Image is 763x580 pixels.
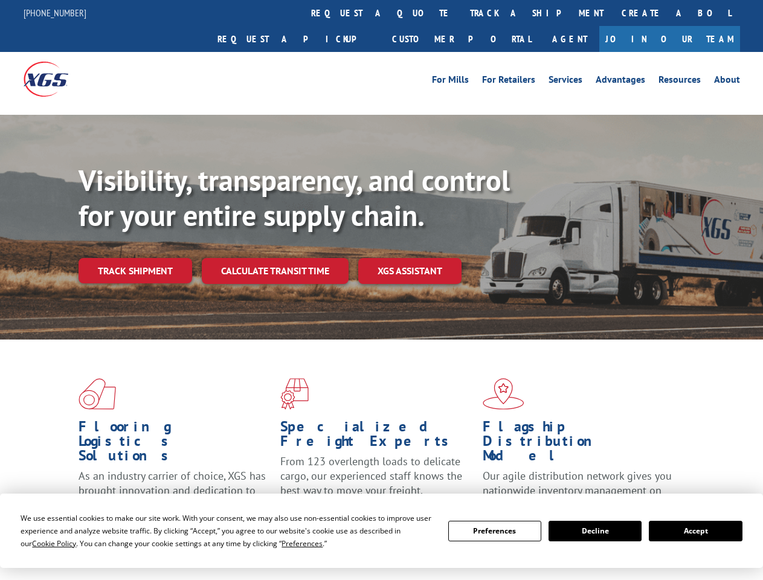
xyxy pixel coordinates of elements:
a: For Mills [432,75,469,88]
a: Track shipment [79,258,192,283]
h1: Specialized Freight Experts [280,419,473,454]
h1: Flooring Logistics Solutions [79,419,271,469]
img: xgs-icon-flagship-distribution-model-red [483,378,524,410]
span: Cookie Policy [32,538,76,549]
a: [PHONE_NUMBER] [24,7,86,19]
a: Services [549,75,582,88]
button: Accept [649,521,742,541]
span: As an industry carrier of choice, XGS has brought innovation and dedication to flooring logistics... [79,469,266,512]
a: Customer Portal [383,26,540,52]
span: Preferences [282,538,323,549]
img: xgs-icon-focused-on-flooring-red [280,378,309,410]
a: XGS ASSISTANT [358,258,462,284]
a: For Retailers [482,75,535,88]
a: Calculate transit time [202,258,349,284]
p: From 123 overlength loads to delicate cargo, our experienced staff knows the best way to move you... [280,454,473,508]
a: Resources [658,75,701,88]
button: Decline [549,521,642,541]
img: xgs-icon-total-supply-chain-intelligence-red [79,378,116,410]
a: Agent [540,26,599,52]
a: Join Our Team [599,26,740,52]
a: Request a pickup [208,26,383,52]
a: About [714,75,740,88]
a: Advantages [596,75,645,88]
div: We use essential cookies to make our site work. With your consent, we may also use non-essential ... [21,512,433,550]
button: Preferences [448,521,541,541]
b: Visibility, transparency, and control for your entire supply chain. [79,161,510,234]
span: Our agile distribution network gives you nationwide inventory management on demand. [483,469,672,512]
h1: Flagship Distribution Model [483,419,675,469]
